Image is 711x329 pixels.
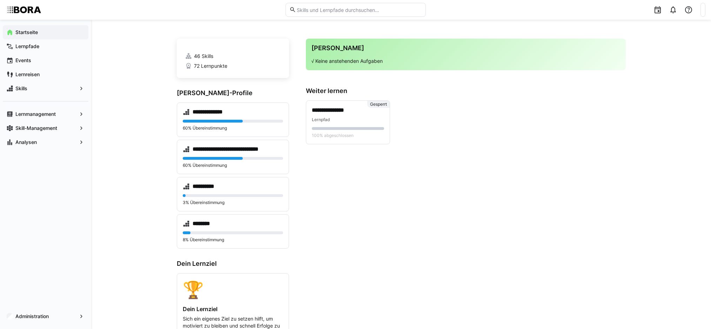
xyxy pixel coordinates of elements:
a: 46 Skills [185,53,281,60]
div: 🏆 [183,279,283,300]
span: 100% abgeschlossen [312,133,354,138]
h3: [PERSON_NAME] [311,44,620,52]
h3: [PERSON_NAME]-Profile [177,89,289,97]
h3: Dein Lernziel [177,260,289,268]
p: 8% Übereinstimmung [183,237,283,243]
p: 3% Übereinstimmung [183,200,283,205]
h4: Dein Lernziel [183,305,283,312]
p: 60% Übereinstimmung [183,125,283,131]
input: Skills und Lernpfade durchsuchen… [296,7,422,13]
span: Lernpfad [312,117,330,122]
span: Gesperrt [370,101,387,107]
h3: Weiter lernen [306,87,626,95]
p: √ Keine anstehenden Aufgaben [311,58,620,65]
span: 46 Skills [194,53,213,60]
p: 60% Übereinstimmung [183,163,283,168]
span: 72 Lernpunkte [194,62,227,70]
